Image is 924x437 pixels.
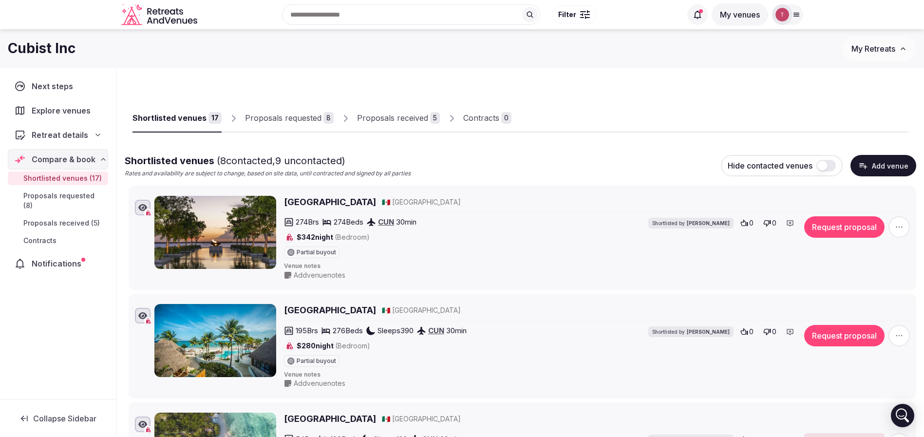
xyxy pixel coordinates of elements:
span: 274 Beds [334,217,363,227]
span: My Retreats [851,44,895,54]
span: Venue notes [284,262,910,270]
span: [GEOGRAPHIC_DATA] [392,414,461,424]
span: ( 8 contacted, 9 uncontacted) [217,155,345,167]
button: Add venue [850,155,916,176]
span: Next steps [32,80,77,92]
div: Proposals requested [245,112,321,124]
a: [GEOGRAPHIC_DATA] [284,413,376,425]
button: 0 [737,216,756,230]
a: Contracts [8,234,108,247]
button: My venues [712,3,768,26]
button: 🇲🇽 [382,414,390,424]
span: 🇲🇽 [382,415,390,423]
span: Venue notes [284,371,910,379]
img: Mahekal Beach Resort [154,304,276,377]
span: $280 night [297,341,370,351]
div: 0 [501,112,511,124]
button: Filter [552,5,596,24]
img: Thiago Martins [775,8,789,21]
img: NIZUC Resort & Spa [154,196,276,269]
div: Shortlisted by [648,218,734,228]
span: (Bedroom) [335,342,370,350]
button: 0 [760,325,779,339]
span: Collapse Sidebar [33,414,96,423]
span: Add venue notes [294,270,345,280]
button: Request proposal [804,325,885,346]
span: 0 [749,327,754,337]
span: [PERSON_NAME] [687,328,730,335]
span: Proposals received (5) [23,218,100,228]
span: $342 night [297,232,370,242]
h1: Cubist Inc [8,39,75,58]
a: Shortlisted venues17 [132,104,222,133]
span: 🇲🇽 [382,198,390,206]
span: 195 Brs [296,325,318,336]
a: [GEOGRAPHIC_DATA] [284,304,376,316]
a: Visit the homepage [121,4,199,26]
button: 0 [760,216,779,230]
span: Contracts [23,236,57,246]
a: My venues [712,10,768,19]
span: Notifications [32,258,85,269]
span: Compare & book [32,153,95,165]
div: 5 [430,112,440,124]
span: Partial buyout [297,358,336,364]
div: Open Intercom Messenger [891,404,914,427]
span: 276 Beds [333,325,363,336]
a: CUN [378,217,394,227]
button: 0 [737,325,756,339]
button: Collapse Sidebar [8,408,108,429]
a: Proposals received5 [357,104,440,133]
span: 🇲🇽 [382,306,390,314]
div: Contracts [463,112,499,124]
a: Notifications [8,253,108,274]
span: [GEOGRAPHIC_DATA] [392,305,461,315]
span: 0 [772,327,776,337]
button: 🇲🇽 [382,305,390,315]
span: (Bedroom) [335,233,370,241]
span: 274 Brs [296,217,319,227]
span: Add venue notes [294,379,345,388]
span: Shortlisted venues [125,155,345,167]
a: Explore venues [8,100,108,121]
span: Sleeps 390 [377,325,414,336]
button: My Retreats [842,37,916,61]
span: [GEOGRAPHIC_DATA] [392,197,461,207]
span: 0 [749,218,754,228]
span: [PERSON_NAME] [687,220,730,227]
a: Next steps [8,76,108,96]
span: 30 min [396,217,416,227]
button: 🇲🇽 [382,197,390,207]
a: Proposals requested8 [245,104,334,133]
a: [GEOGRAPHIC_DATA] [284,196,376,208]
span: Filter [558,10,576,19]
span: 30 min [446,325,467,336]
a: CUN [428,326,444,335]
span: Hide contacted venues [728,161,812,171]
span: Proposals requested (8) [23,191,104,210]
a: Shortlisted venues (17) [8,171,108,185]
div: 17 [208,112,222,124]
p: Rates and availability are subject to change, based on site data, until contracted and signed by ... [125,170,411,178]
a: Contracts0 [463,104,511,133]
svg: Retreats and Venues company logo [121,4,199,26]
div: Shortlisted venues [132,112,207,124]
div: Shortlisted by [648,326,734,337]
span: 0 [772,218,776,228]
a: Proposals received (5) [8,216,108,230]
a: Proposals requested (8) [8,189,108,212]
span: Retreat details [32,129,88,141]
span: Shortlisted venues (17) [23,173,102,183]
button: Request proposal [804,216,885,238]
span: Explore venues [32,105,94,116]
span: Partial buyout [297,249,336,255]
div: 8 [323,112,334,124]
div: Proposals received [357,112,428,124]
